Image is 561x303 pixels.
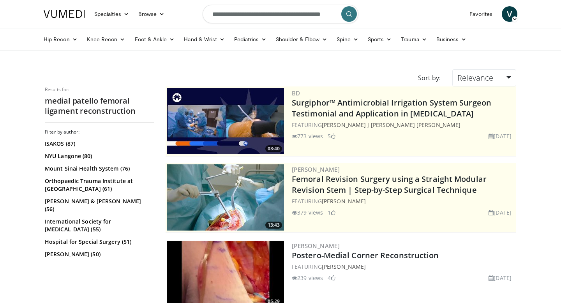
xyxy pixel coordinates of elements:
a: Shoulder & Elbow [271,32,332,47]
a: [PERSON_NAME] [322,197,366,205]
img: 70422da6-974a-44ac-bf9d-78c82a89d891.300x170_q85_crop-smart_upscale.jpg [167,88,284,154]
p: Results for: [45,86,154,93]
div: FEATURING [292,197,515,205]
h2: medial patello femoral ligament reconstruction [45,96,154,116]
div: FEATURING [292,121,515,129]
span: 13:43 [265,222,282,229]
li: 379 views [292,208,323,217]
a: Femoral Revision Surgery using a Straight Modular Revision Stem | Step-by-Step Surgical Technique [292,174,487,195]
a: [PERSON_NAME] & [PERSON_NAME] (56) [45,197,152,213]
a: [PERSON_NAME] [322,263,366,270]
span: 03:40 [265,145,282,152]
a: ISAKOS (87) [45,140,152,148]
a: Hospital for Special Surgery (51) [45,238,152,246]
a: International Society for [MEDICAL_DATA] (55) [45,218,152,233]
a: Sports [363,32,397,47]
a: Relevance [452,69,516,86]
a: [PERSON_NAME] (50) [45,250,152,258]
div: FEATURING [292,262,515,271]
a: [PERSON_NAME] J [PERSON_NAME] [PERSON_NAME] [322,121,460,129]
a: Hip Recon [39,32,82,47]
a: NYU Langone (80) [45,152,152,160]
a: 13:43 [167,164,284,231]
li: 4 [328,274,335,282]
span: Relevance [457,72,493,83]
a: Specialties [90,6,134,22]
a: 03:40 [167,88,284,154]
li: 1 [328,208,335,217]
input: Search topics, interventions [203,5,358,23]
a: Spine [332,32,363,47]
li: 5 [328,132,335,140]
li: [DATE] [489,274,512,282]
a: Orthopaedic Trauma Institute at [GEOGRAPHIC_DATA] (61) [45,177,152,193]
li: [DATE] [489,132,512,140]
a: Favorites [465,6,497,22]
a: V [502,6,517,22]
a: Business [432,32,471,47]
a: Browse [134,6,169,22]
li: 773 views [292,132,323,140]
a: Knee Recon [82,32,130,47]
a: Surgiphor™ Antimicrobial Irrigation System Surgeon Testimonial and Application in [MEDICAL_DATA] [292,97,491,119]
a: Mount Sinai Health System (76) [45,165,152,173]
a: Foot & Ankle [130,32,180,47]
h3: Filter by author: [45,129,154,135]
a: [PERSON_NAME] [292,166,340,173]
img: 4275ad52-8fa6-4779-9598-00e5d5b95857.300x170_q85_crop-smart_upscale.jpg [167,164,284,231]
a: Pediatrics [229,32,271,47]
div: Sort by: [412,69,446,86]
a: [PERSON_NAME] [292,242,340,250]
a: Hand & Wrist [179,32,229,47]
img: VuMedi Logo [44,10,85,18]
a: Trauma [396,32,432,47]
li: 239 views [292,274,323,282]
a: Postero-Medial Corner Reconstruction [292,250,439,261]
li: [DATE] [489,208,512,217]
a: BD [292,89,300,97]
